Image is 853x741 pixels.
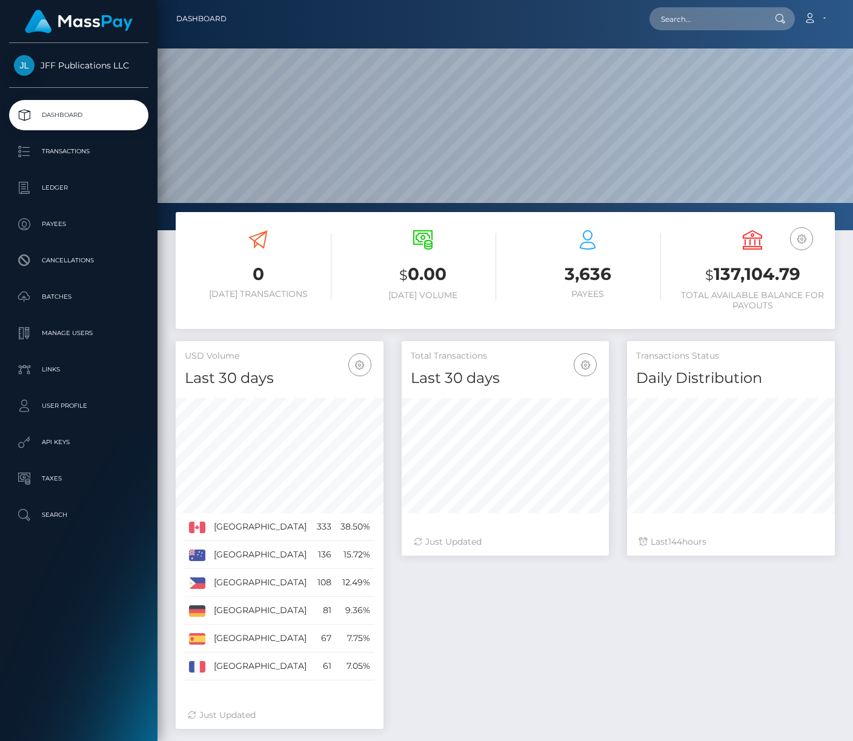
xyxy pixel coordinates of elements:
[414,536,597,548] div: Just Updated
[411,350,600,362] h5: Total Transactions
[185,289,331,299] h6: [DATE] Transactions
[210,597,312,625] td: [GEOGRAPHIC_DATA]
[14,251,144,270] p: Cancellations
[9,318,148,348] a: Manage Users
[312,513,335,541] td: 333
[14,397,144,415] p: User Profile
[679,262,826,287] h3: 137,104.79
[350,290,496,301] h6: [DATE] Volume
[9,60,148,71] span: JFF Publications LLC
[636,368,826,389] h4: Daily Distribution
[14,142,144,161] p: Transactions
[9,427,148,457] a: API Keys
[9,500,148,530] a: Search
[514,262,661,286] h3: 3,636
[185,350,374,362] h5: USD Volume
[188,709,371,722] div: Just Updated
[14,361,144,379] p: Links
[189,661,205,672] img: FR.png
[312,653,335,680] td: 61
[189,550,205,560] img: AU.png
[514,289,661,299] h6: Payees
[210,625,312,653] td: [GEOGRAPHIC_DATA]
[189,605,205,616] img: DE.png
[336,625,374,653] td: 7.75%
[312,541,335,569] td: 136
[9,464,148,494] a: Taxes
[9,245,148,276] a: Cancellations
[14,215,144,233] p: Payees
[399,267,408,284] small: $
[636,350,826,362] h5: Transactions Status
[210,653,312,680] td: [GEOGRAPHIC_DATA]
[336,513,374,541] td: 38.50%
[14,106,144,124] p: Dashboard
[679,290,826,311] h6: Total Available Balance for Payouts
[9,173,148,203] a: Ledger
[9,136,148,167] a: Transactions
[14,506,144,524] p: Search
[336,597,374,625] td: 9.36%
[14,470,144,488] p: Taxes
[14,179,144,197] p: Ledger
[705,267,714,284] small: $
[176,6,227,32] a: Dashboard
[336,541,374,569] td: 15.72%
[14,55,35,76] img: JFF Publications LLC
[185,262,331,286] h3: 0
[189,577,205,588] img: PH.png
[312,597,335,625] td: 81
[336,653,374,680] td: 7.05%
[312,625,335,653] td: 67
[14,433,144,451] p: API Keys
[9,282,148,312] a: Batches
[189,522,205,533] img: CA.png
[9,209,148,239] a: Payees
[185,368,374,389] h4: Last 30 days
[9,354,148,385] a: Links
[9,391,148,421] a: User Profile
[336,569,374,597] td: 12.49%
[411,368,600,389] h4: Last 30 days
[668,536,682,547] span: 144
[9,100,148,130] a: Dashboard
[14,324,144,342] p: Manage Users
[210,541,312,569] td: [GEOGRAPHIC_DATA]
[189,633,205,644] img: ES.png
[639,536,823,548] div: Last hours
[210,569,312,597] td: [GEOGRAPHIC_DATA]
[25,10,133,33] img: MassPay Logo
[210,513,312,541] td: [GEOGRAPHIC_DATA]
[649,7,763,30] input: Search...
[350,262,496,287] h3: 0.00
[14,288,144,306] p: Batches
[312,569,335,597] td: 108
